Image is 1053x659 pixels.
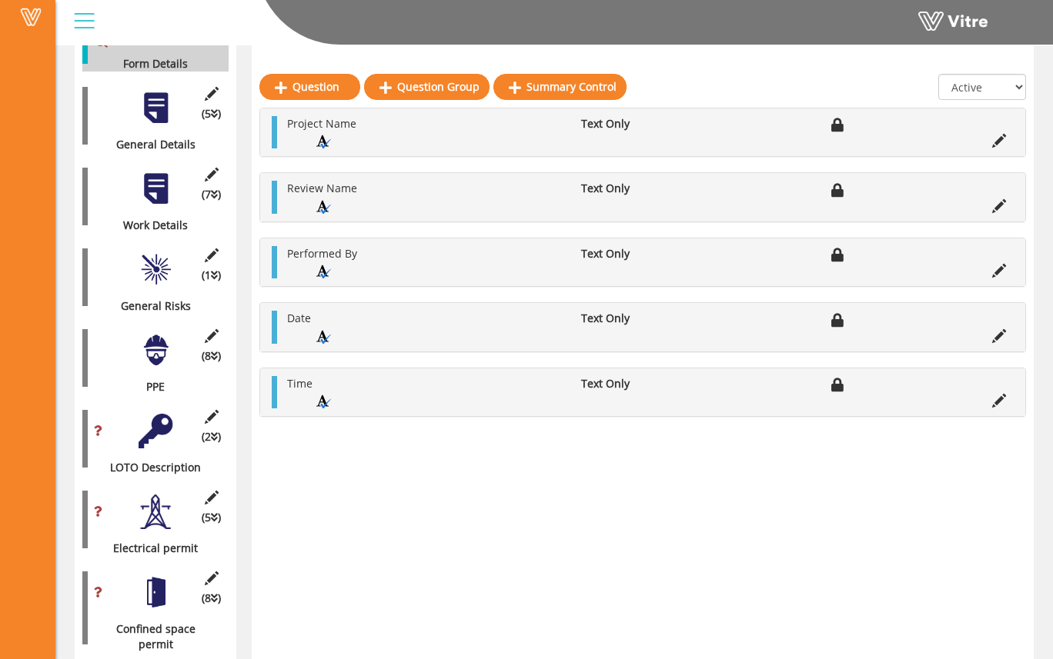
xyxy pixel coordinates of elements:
span: (1 ) [202,268,221,283]
span: (2 ) [202,429,221,444]
span: (7 ) [202,187,221,202]
div: Work Details [82,218,217,233]
span: Project Name [287,116,356,131]
li: Text Only [573,246,684,261]
span: (5 ) [202,510,221,525]
span: (8 ) [202,591,221,606]
div: PPE [82,379,217,394]
a: Summary Control [493,74,627,100]
span: Review Name [287,181,357,195]
div: General Details [82,137,217,152]
li: Text Only [573,376,684,391]
span: Performed By [287,246,357,261]
span: Date [287,311,311,325]
div: Electrical permit [82,541,217,556]
a: Question [259,74,360,100]
span: (8 ) [202,348,221,364]
li: Text Only [573,311,684,326]
div: LOTO Description [82,460,217,475]
div: Confined space permit [82,621,217,652]
li: Text Only [573,181,684,196]
div: General Risks [82,298,217,314]
div: Form Details [82,56,217,72]
a: Question Group [364,74,490,100]
span: (5 ) [202,106,221,121]
span: Time [287,376,313,391]
li: Text Only [573,116,684,131]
